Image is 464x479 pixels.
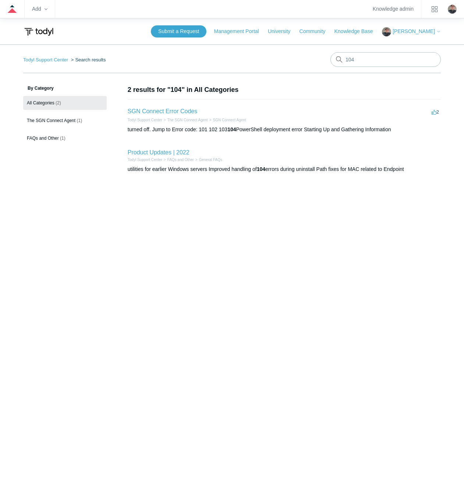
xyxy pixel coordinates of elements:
[128,157,162,162] li: Todyl Support Center
[128,118,162,122] a: Todyl Support Center
[70,57,106,62] li: Search results
[23,85,107,92] h3: By Category
[27,136,59,141] span: FAQs and Other
[227,126,236,132] em: 104
[167,158,194,162] a: FAQs and Other
[23,57,70,62] li: Todyl Support Center
[23,57,68,62] a: Todyl Support Center
[23,96,107,110] a: All Categories (2)
[60,136,65,141] span: (1)
[334,28,380,35] a: Knowledge Base
[257,166,265,172] em: 104
[268,28,298,35] a: University
[128,149,190,156] a: Product Updates | 2022
[27,100,54,106] span: All Categories
[300,28,333,35] a: Community
[448,5,457,14] img: user avatar
[393,28,435,34] span: [PERSON_NAME]
[213,118,246,122] a: SGN Connect Agent
[128,117,162,123] li: Todyl Support Center
[27,118,75,123] span: The SGN Connect Agent
[77,118,82,123] span: (1)
[448,5,457,14] zd-hc-trigger: Click your profile icon to open the profile menu
[23,114,107,128] a: The SGN Connect Agent (1)
[208,117,246,123] li: SGN Connect Agent
[23,131,107,145] a: FAQs and Other (1)
[432,109,439,115] span: 2
[382,27,441,36] button: [PERSON_NAME]
[56,100,61,106] span: (2)
[373,7,414,11] a: Knowledge admin
[128,158,162,162] a: Todyl Support Center
[128,165,441,173] div: utilities for earlier Windows servers Improved handling of errors during uninstall Path fixes for...
[23,25,54,39] img: Todyl Support Center Help Center home page
[128,108,197,114] a: SGN Connect Error Codes
[32,7,47,11] zd-hc-trigger: Add
[162,157,194,162] li: FAQs and Other
[128,126,441,133] div: turned off. Jump to Error code: 101 102 103 PowerShell deployment error Starting Up and Gathering...
[214,28,266,35] a: Management Portal
[167,118,208,122] a: The SGN Connect Agent
[128,85,441,95] h1: 2 results for "104" in All Categories
[151,25,206,37] a: Submit a Request
[330,52,441,67] input: Search
[194,157,222,162] li: General FAQs
[199,158,222,162] a: General FAQs
[162,117,208,123] li: The SGN Connect Agent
